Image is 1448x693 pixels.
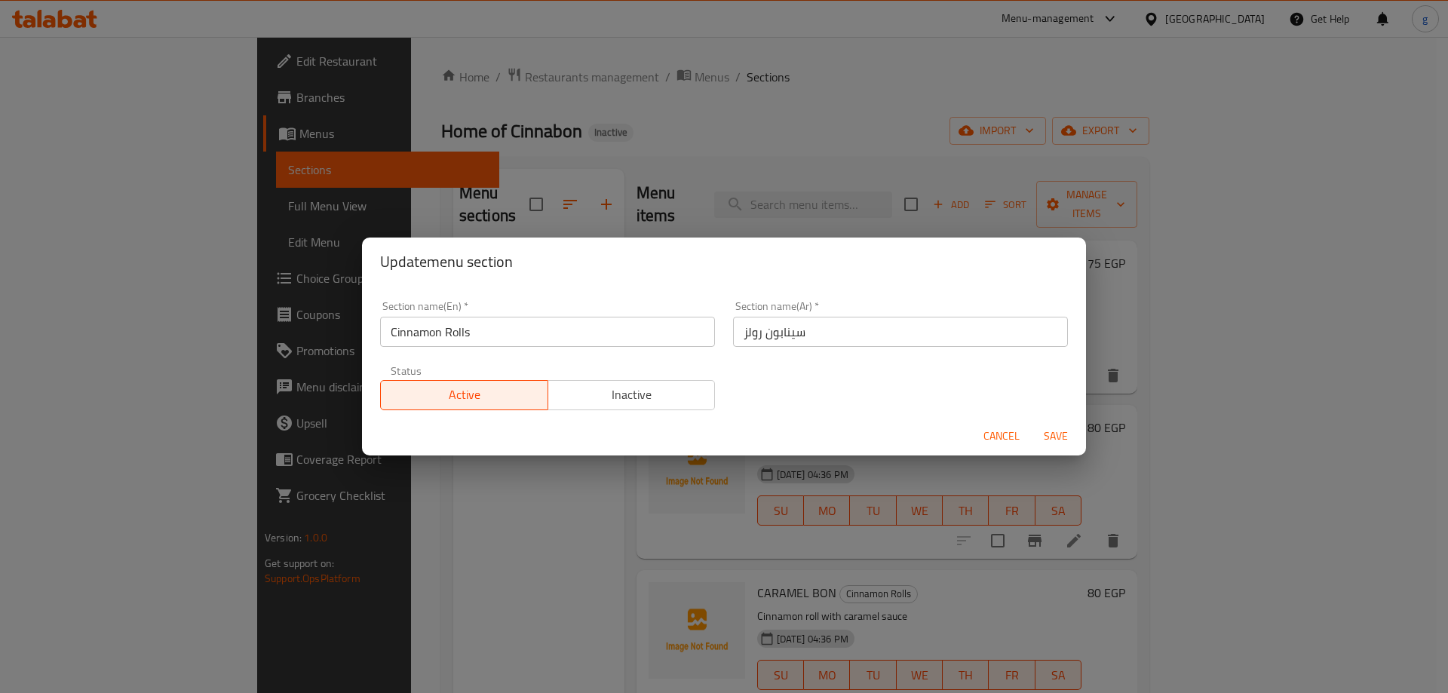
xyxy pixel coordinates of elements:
span: Inactive [554,384,710,406]
button: Inactive [548,380,716,410]
input: Please enter section name(en) [380,317,715,347]
span: Save [1038,427,1074,446]
input: Please enter section name(ar) [733,317,1068,347]
button: Cancel [977,422,1026,450]
h2: Update menu section [380,250,1068,274]
button: Active [380,380,548,410]
span: Cancel [983,427,1020,446]
span: Active [387,384,542,406]
button: Save [1032,422,1080,450]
